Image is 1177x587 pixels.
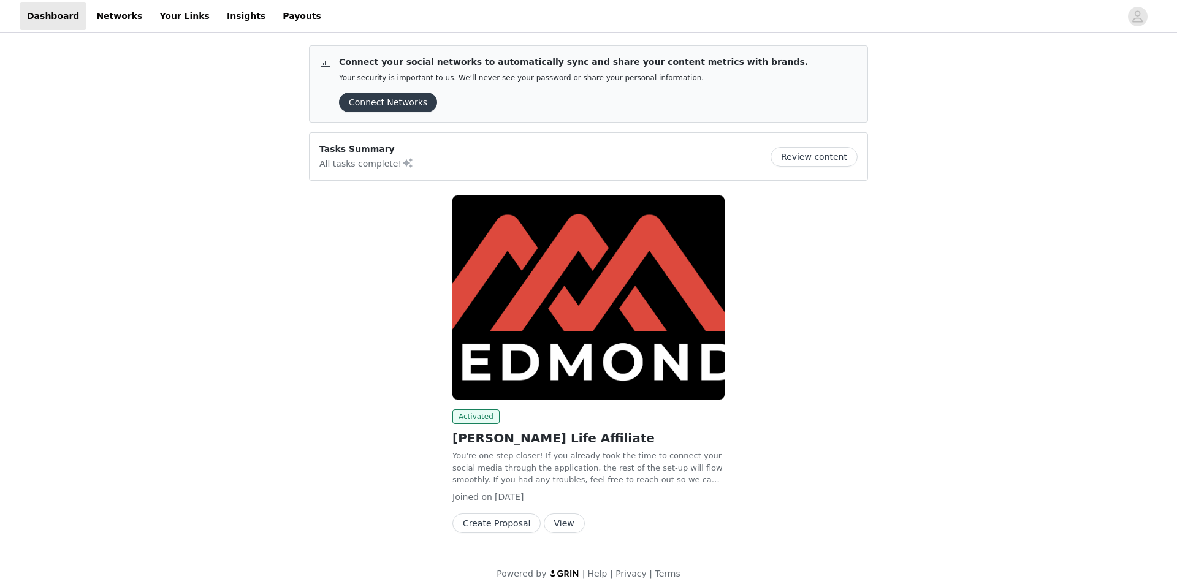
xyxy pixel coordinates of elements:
a: Dashboard [20,2,86,30]
a: Help [588,569,608,578]
span: Activated [452,409,500,424]
button: Connect Networks [339,93,437,112]
span: [DATE] [495,492,524,502]
a: Your Links [152,2,217,30]
p: Tasks Summary [319,143,414,156]
span: Joined on [452,492,492,502]
div: avatar [1132,7,1143,26]
a: Terms [655,569,680,578]
span: | [610,569,613,578]
a: Networks [89,2,150,30]
img: logo [549,569,580,577]
p: All tasks complete! [319,156,414,170]
span: Powered by [497,569,546,578]
a: Payouts [275,2,329,30]
img: Redmond [452,195,725,400]
button: View [544,513,585,533]
button: Review content [771,147,858,167]
span: | [649,569,652,578]
a: Privacy [615,569,647,578]
a: View [544,519,585,528]
p: You're one step closer! If you already took the time to connect your social media through the app... [452,450,725,486]
h2: [PERSON_NAME] Life Affiliate [452,429,725,447]
span: | [582,569,585,578]
button: Create Proposal [452,513,541,533]
p: Connect your social networks to automatically sync and share your content metrics with brands. [339,56,808,69]
p: Your security is important to us. We’ll never see your password or share your personal information. [339,74,808,83]
a: Insights [219,2,273,30]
